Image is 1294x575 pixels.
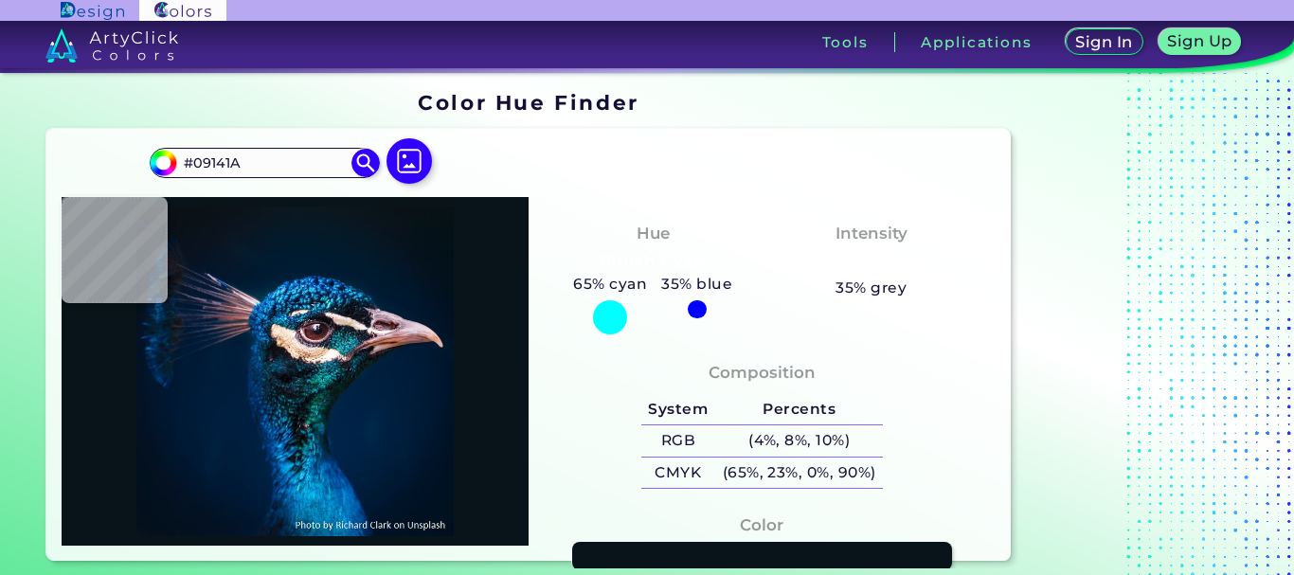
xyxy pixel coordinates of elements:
h3: Tools [822,35,869,49]
img: logo_artyclick_colors_white.svg [45,28,179,63]
h5: CMYK [641,458,715,489]
img: ArtyClick Design logo [61,2,124,20]
h4: Composition [709,359,816,386]
h5: Sign In [1079,35,1130,49]
h5: System [641,393,715,424]
h5: Sign Up [1171,34,1230,48]
h5: RGB [641,425,715,457]
h3: Applications [921,35,1032,49]
h5: (4%, 8%, 10%) [715,425,883,457]
img: icon picture [386,138,432,184]
img: img_pavlin.jpg [71,207,519,536]
h5: Percents [715,393,883,424]
h3: Bluish Cyan [591,250,714,273]
h5: 65% cyan [566,272,655,296]
h1: Color Hue Finder [418,88,638,117]
h5: 35% grey [836,276,907,300]
a: Sign Up [1162,30,1237,54]
h5: 35% blue [655,272,740,296]
img: icon search [351,149,380,177]
h4: Hue [637,220,670,247]
input: type color.. [177,150,353,175]
h4: Intensity [836,220,908,247]
h5: (65%, 23%, 0%, 90%) [715,458,883,489]
a: Sign In [1069,30,1139,54]
h3: Medium [827,250,916,273]
h4: Color [740,512,783,539]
